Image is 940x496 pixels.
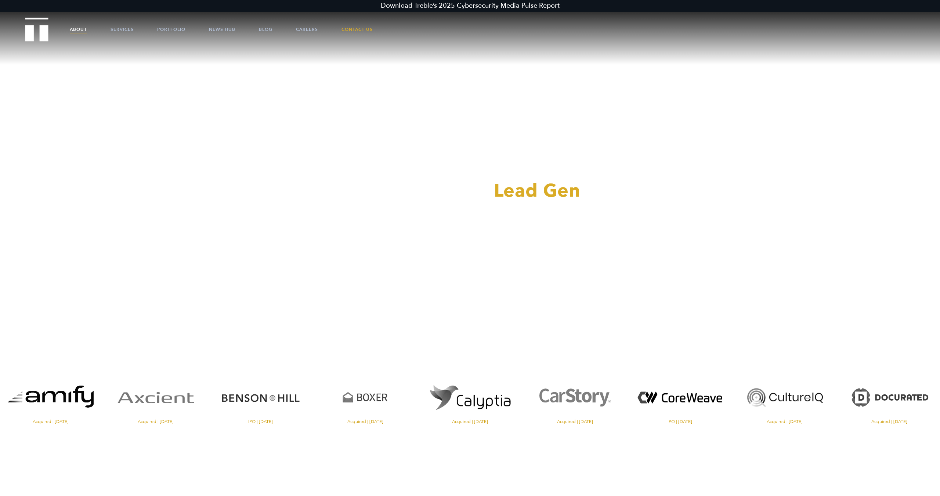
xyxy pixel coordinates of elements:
[524,376,626,424] a: Visit the CarStory website
[157,18,185,40] a: Portfolio
[734,376,835,419] img: Culture IQ logo
[105,376,206,424] a: Visit the Axcient website
[25,18,48,41] img: Treble logo
[259,18,272,40] a: Blog
[629,376,730,424] a: Visit the website
[105,419,206,424] span: Acquired | [DATE]
[734,419,835,424] span: Acquired | [DATE]
[419,419,521,424] span: Acquired | [DATE]
[494,178,581,203] span: Lead Gen
[315,376,416,424] a: Visit the Boxer website
[524,376,626,419] img: CarStory logo
[734,376,835,424] a: Visit the Culture IQ website
[296,18,318,40] a: Careers
[315,419,416,424] span: Acquired | [DATE]
[419,376,521,424] a: Visit the website
[524,419,626,424] span: Acquired | [DATE]
[105,376,206,419] img: Axcient logo
[315,376,416,419] img: Boxer logo
[210,376,311,424] a: Visit the Benson Hill website
[629,419,730,424] span: IPO | [DATE]
[210,419,311,424] span: IPO | [DATE]
[209,18,235,40] a: News Hub
[70,18,87,40] a: About
[341,18,373,40] a: Contact Us
[210,376,311,419] img: Benson Hill logo
[111,18,134,40] a: Services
